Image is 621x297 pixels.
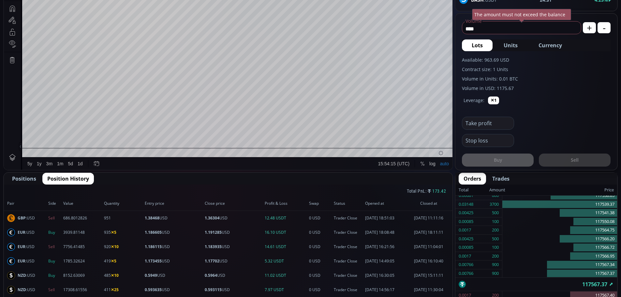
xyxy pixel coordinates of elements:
[408,258,449,264] span: [DATE] 16:10:40
[48,287,61,293] span: Sell
[365,287,406,293] span: [DATE] 14:56:17
[88,4,107,9] div: Compare
[18,258,35,264] span: :USD
[309,258,332,264] span: 0 USD
[63,273,102,278] span: 8152.63069
[408,230,449,235] span: [DATE] 18:11:11
[81,16,101,21] div: 116447.60
[492,226,499,234] div: 200
[492,235,499,243] div: 500
[107,16,126,21] div: 117896.00
[464,97,484,104] label: Leverage:
[365,244,406,250] span: [DATE] 16:21:56
[459,260,473,269] div: 0.00766
[459,186,489,194] div: Total
[18,230,25,235] b: EUR
[48,258,61,264] span: Buy
[459,173,486,185] button: Orders
[309,230,332,235] span: 0 USD
[145,273,203,278] span: USD
[492,175,510,183] span: Trades
[423,282,434,295] div: Toggle Log Scale
[502,252,617,261] div: 117566.95
[265,273,307,278] span: 11.02 USDT
[145,244,162,249] b: 1.186115
[492,217,499,226] div: 100
[309,215,332,221] span: 0 USD
[7,173,41,185] button: Positions
[459,217,473,226] div: 0.00085
[492,260,499,269] div: 900
[18,215,35,221] span: :USD
[492,243,499,252] div: 100
[205,258,219,264] b: 1.17702
[436,286,445,291] div: auto
[145,215,203,221] span: USD
[104,244,143,250] span: 920
[205,273,217,278] b: 0.5964
[462,39,493,51] button: Lots
[205,215,219,221] b: 1.36304
[63,200,102,206] span: Value
[425,286,432,291] div: log
[18,258,25,264] b: EUR
[21,23,35,28] div: Volume
[23,286,28,291] div: 5y
[502,191,617,200] div: 117538.85
[103,16,107,21] div: H
[157,16,177,21] div: 117567.37
[111,258,116,264] b: ✕5
[18,273,26,278] b: NZD
[504,41,518,49] span: Units
[365,230,406,235] span: [DATE] 18:08:48
[334,258,363,264] span: Trader Close
[63,258,102,264] span: 1785.32624
[205,273,263,278] span: USD
[434,282,447,295] div: Toggle Auto Scale
[145,244,203,250] span: USD
[104,287,143,293] span: 411
[48,244,61,250] span: Sell
[502,260,617,269] div: 117567.34
[334,273,363,278] span: Trader Close
[539,41,562,49] span: Currency
[42,15,62,21] div: Bitcoin
[408,200,449,206] span: Closed at
[505,186,614,194] div: Price
[42,173,94,185] button: Position History
[42,286,49,291] div: 3m
[432,188,446,195] span: 173.42
[464,175,481,183] span: Orders
[492,209,499,217] div: 500
[12,175,36,183] span: Positions
[472,41,483,49] span: Lots
[488,97,499,104] button: ✕1
[145,230,162,235] b: 1.186605
[111,273,119,278] b: ✕10
[529,39,572,51] button: Currency
[129,16,131,21] div: L
[502,209,617,217] div: 117541.38
[265,258,307,264] span: 5.32 USDT
[459,269,473,278] div: 0.00766
[365,273,406,278] span: [DATE] 16:30:05
[502,235,617,244] div: 117566.20
[48,215,61,221] span: Sell
[265,215,307,221] span: 12.48 USDT
[334,287,363,293] span: Trader Close
[18,215,26,221] b: GBP
[48,200,61,206] span: Side
[408,287,449,293] span: [DATE] 11:30:04
[408,273,449,278] span: [DATE] 15:11:11
[104,230,143,235] span: 935
[48,273,61,278] span: Buy
[18,230,35,235] span: :USD
[63,244,102,250] span: 7756.41485
[64,286,69,291] div: 5d
[492,252,499,260] div: 200
[104,258,143,264] span: 419
[145,200,203,206] span: Entry price
[459,200,473,209] div: 0.03148
[502,269,617,278] div: 117567.37
[6,87,11,93] div: 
